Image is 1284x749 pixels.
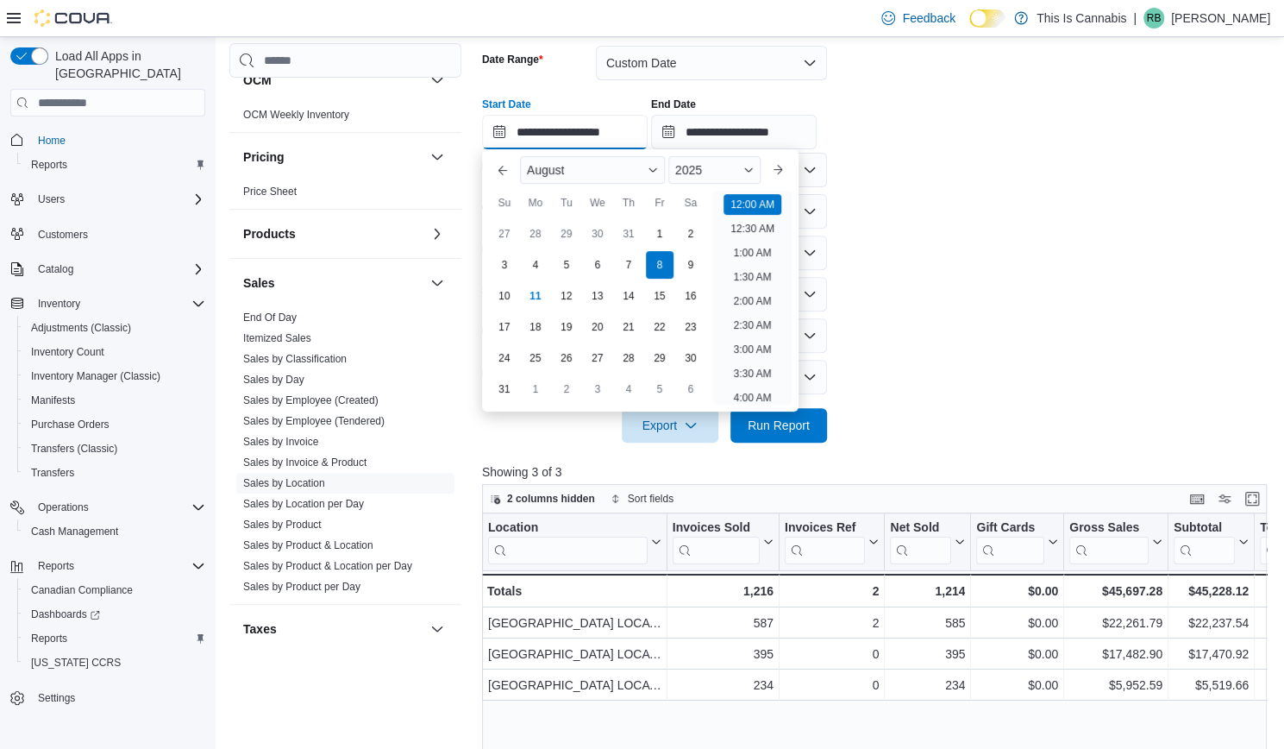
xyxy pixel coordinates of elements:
span: Sales by Product & Location per Day [243,559,412,573]
button: Settings [3,685,212,710]
div: day-17 [491,313,518,341]
div: Tu [553,189,580,217]
button: Previous Month [489,156,517,184]
button: Home [3,127,212,152]
div: $0.00 [976,581,1058,601]
div: day-8 [646,251,673,279]
button: Invoices Sold [673,520,774,564]
div: $22,237.54 [1174,614,1249,634]
li: 2:00 AM [726,291,778,312]
div: day-29 [646,344,673,372]
div: day-7 [615,251,642,279]
a: Price Sheet [243,186,297,198]
span: Sales by Product [243,518,322,532]
div: day-1 [522,375,549,403]
a: Manifests [24,390,82,411]
button: Sales [243,274,423,292]
div: day-23 [677,313,705,341]
div: Sales [229,307,461,604]
div: day-10 [491,282,518,310]
span: Sales by Location [243,476,325,490]
a: Customers [31,224,95,245]
li: 12:30 AM [723,218,781,239]
div: day-30 [584,220,611,248]
button: Inventory Count [17,340,212,364]
h3: Pricing [243,148,284,166]
span: Operations [38,500,89,514]
label: Date Range [482,53,543,66]
span: Price Sheet [243,185,297,198]
li: 3:00 AM [726,339,778,360]
span: Settings [31,687,205,708]
span: End Of Day [243,311,297,324]
div: Invoices Sold [673,520,760,537]
button: Open list of options [803,246,817,260]
div: day-26 [553,344,580,372]
span: Cash Management [24,521,205,542]
div: day-25 [522,344,549,372]
p: Showing 3 of 3 [482,463,1275,481]
a: Sales by Invoice & Product [243,456,366,469]
div: day-28 [615,344,642,372]
a: Sales by Employee (Tendered) [243,415,385,427]
div: Net Sold [890,520,951,564]
h3: Sales [243,274,275,292]
button: Open list of options [803,205,817,218]
div: day-5 [646,375,673,403]
span: Reports [38,559,74,573]
button: 2 columns hidden [483,488,602,509]
span: Reports [31,632,67,645]
div: day-2 [677,220,705,248]
div: day-20 [584,313,611,341]
a: Sales by Product & Location per Day [243,560,412,572]
button: Pricing [427,147,448,167]
input: Press the down key to enter a popover containing a calendar. Press the escape key to close the po... [482,115,648,149]
button: Adjustments (Classic) [17,316,212,340]
span: Cash Management [31,525,118,538]
div: Net Sold [890,520,951,537]
button: Reports [17,153,212,177]
li: 3:30 AM [726,363,778,384]
span: Inventory Manager (Classic) [24,366,205,387]
a: Settings [31,688,82,708]
button: Catalog [31,259,80,280]
span: Itemized Sales [243,331,311,345]
span: Feedback [902,9,955,27]
button: Taxes [427,619,448,639]
li: 1:00 AM [726,242,778,263]
div: day-4 [615,375,642,403]
div: day-12 [553,282,580,310]
div: $5,519.66 [1174,676,1249,696]
div: day-28 [522,220,549,248]
span: Home [38,134,66,148]
span: Sales by Invoice & Product [243,456,366,469]
button: Pricing [243,148,423,166]
div: day-5 [553,251,580,279]
div: day-27 [491,220,518,248]
li: 2:30 AM [726,315,778,336]
p: This Is Cannabis [1037,8,1126,28]
span: Adjustments (Classic) [24,318,205,338]
button: OCM [427,70,448,91]
a: Adjustments (Classic) [24,318,138,338]
div: $17,482.90 [1069,645,1162,665]
button: Purchase Orders [17,412,212,437]
span: Sales by Classification [243,352,347,366]
button: Gross Sales [1069,520,1162,564]
span: Reports [31,556,205,576]
h3: OCM [243,72,272,89]
span: Reports [24,154,205,175]
button: Sort fields [604,488,680,509]
span: [US_STATE] CCRS [31,656,121,670]
div: Sa [677,189,705,217]
input: Dark Mode [969,9,1005,28]
a: Transfers [24,463,81,483]
span: Reports [24,628,205,649]
div: 0 [785,676,879,696]
div: [GEOGRAPHIC_DATA] LOCATION [488,614,661,634]
a: Sales by Location per Day [243,498,364,510]
a: Dashboards [24,604,107,625]
div: day-16 [677,282,705,310]
div: Subtotal [1174,520,1235,537]
div: 234 [890,676,965,696]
